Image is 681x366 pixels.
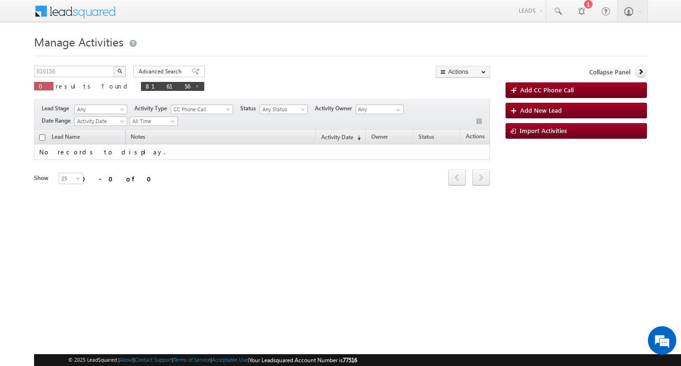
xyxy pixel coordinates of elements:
[419,133,434,140] span: Status
[472,170,490,186] span: next
[171,105,233,114] a: CC Phone Call
[39,134,45,141] input: Check all records
[68,356,357,365] span: © 2025 LeadSquared | | | | |
[75,105,124,114] span: Any
[34,174,51,182] div: Show
[59,174,84,183] span: 25
[589,68,630,76] span: Collapse Panel
[174,357,210,363] a: Terms of Service
[212,357,248,363] a: Acceptable Use
[461,131,489,143] span: Actions
[126,132,150,144] span: Notes
[391,105,403,115] a: Show All Items
[356,105,404,114] input: Type to Search
[260,105,308,114] a: Any Status
[353,134,361,142] span: (sorted descending)
[134,104,171,113] span: Activity Type
[130,117,175,125] span: All Time
[74,105,127,114] a: Any
[343,357,357,364] span: 77516
[436,66,490,78] button: Actions
[315,104,356,113] span: Activity Owner
[249,357,357,364] span: Your Leadsquared Account Number is
[56,82,131,90] span: results found
[135,357,172,363] a: Contact Support
[42,104,73,113] span: Lead Stage
[75,117,124,125] span: Activity Date
[240,104,260,113] span: Status
[316,132,366,144] a: Activity Date(sorted descending)
[130,116,178,126] a: All Time
[42,116,74,125] span: Date Range
[39,82,49,90] span: 0
[47,132,85,144] span: Lead Name
[448,170,466,186] span: prev
[74,116,127,126] a: Activity Date
[520,86,574,94] span: Add CC Phone Call
[260,105,305,114] span: Any Status
[146,82,190,90] span: 816156
[371,133,388,140] span: Owner
[81,173,157,184] div: 0 - 0 of 0
[34,34,123,49] span: Manage Activities
[120,357,133,363] a: About
[171,105,228,114] span: CC Phone Call
[448,170,466,186] a: prev
[59,173,83,184] a: 25
[520,106,562,114] span: Add New Lead
[139,67,184,76] span: Advanced Search
[520,126,567,134] span: Import Activities
[472,170,490,186] a: next
[34,144,490,160] td: No records to display.
[117,69,122,73] img: Search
